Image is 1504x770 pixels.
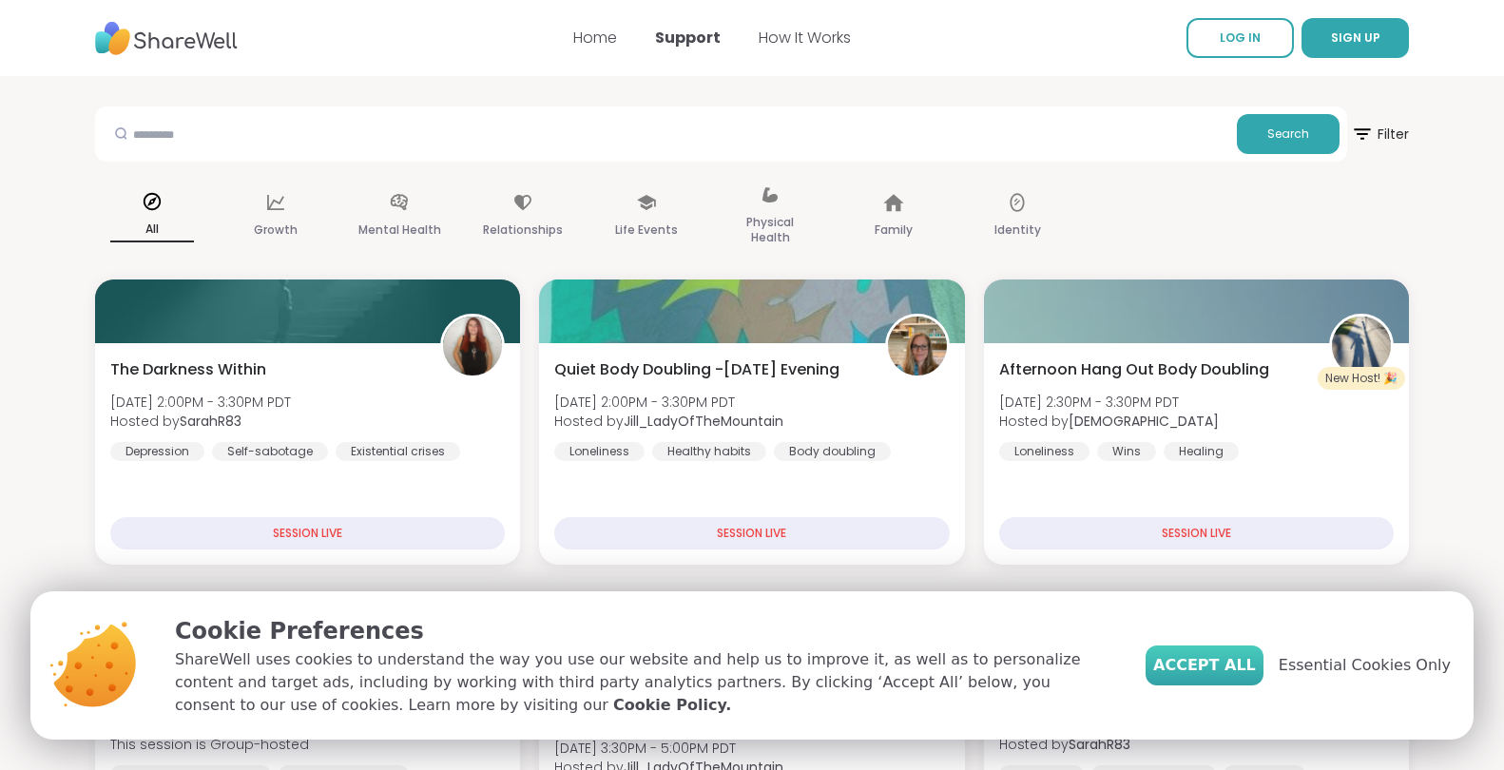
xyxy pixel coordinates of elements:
[615,219,678,241] p: Life Events
[110,358,266,381] span: The Darkness Within
[573,27,617,48] a: Home
[110,735,309,754] span: This session is Group-hosted
[95,12,238,65] img: ShareWell Nav Logo
[554,517,949,549] div: SESSION LIVE
[483,219,563,241] p: Relationships
[994,219,1041,241] p: Identity
[1302,18,1409,58] button: SIGN UP
[655,27,721,48] a: Support
[336,442,460,461] div: Existential crises
[110,412,291,431] span: Hosted by
[1069,412,1219,431] b: [DEMOGRAPHIC_DATA]
[652,442,766,461] div: Healthy habits
[999,442,1089,461] div: Loneliness
[212,442,328,461] div: Self-sabotage
[1097,442,1156,461] div: Wins
[888,317,947,375] img: Jill_LadyOfTheMountain
[554,358,839,381] span: Quiet Body Doubling -[DATE] Evening
[110,393,291,412] span: [DATE] 2:00PM - 3:30PM PDT
[554,442,645,461] div: Loneliness
[875,219,913,241] p: Family
[999,358,1269,381] span: Afternoon Hang Out Body Doubling
[175,614,1115,648] p: Cookie Preferences
[1318,367,1405,390] div: New Host! 🎉
[175,648,1115,717] p: ShareWell uses cookies to understand the way you use our website and help us to improve it, as we...
[1153,654,1256,677] span: Accept All
[1220,29,1261,46] span: LOG IN
[728,211,812,249] p: Physical Health
[999,517,1394,549] div: SESSION LIVE
[613,694,731,717] a: Cookie Policy.
[180,412,241,431] b: SarahR83
[1351,111,1409,157] span: Filter
[358,219,441,241] p: Mental Health
[443,317,502,375] img: SarahR83
[759,27,851,48] a: How It Works
[999,393,1219,412] span: [DATE] 2:30PM - 3:30PM PDT
[554,412,783,431] span: Hosted by
[110,218,194,242] p: All
[1146,645,1263,685] button: Accept All
[554,739,783,758] span: [DATE] 3:30PM - 5:00PM PDT
[1186,18,1294,58] a: LOG IN
[1069,735,1130,754] b: SarahR83
[1332,317,1391,375] img: KarmaKat42
[1164,442,1239,461] div: Healing
[554,393,783,412] span: [DATE] 2:00PM - 3:30PM PDT
[110,442,204,461] div: Depression
[1331,29,1380,46] span: SIGN UP
[1237,114,1340,154] button: Search
[1267,125,1309,143] span: Search
[774,442,891,461] div: Body doubling
[110,517,505,549] div: SESSION LIVE
[999,735,1181,754] span: Hosted by
[624,412,783,431] b: Jill_LadyOfTheMountain
[999,412,1219,431] span: Hosted by
[1351,106,1409,162] button: Filter
[1279,654,1451,677] span: Essential Cookies Only
[254,219,298,241] p: Growth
